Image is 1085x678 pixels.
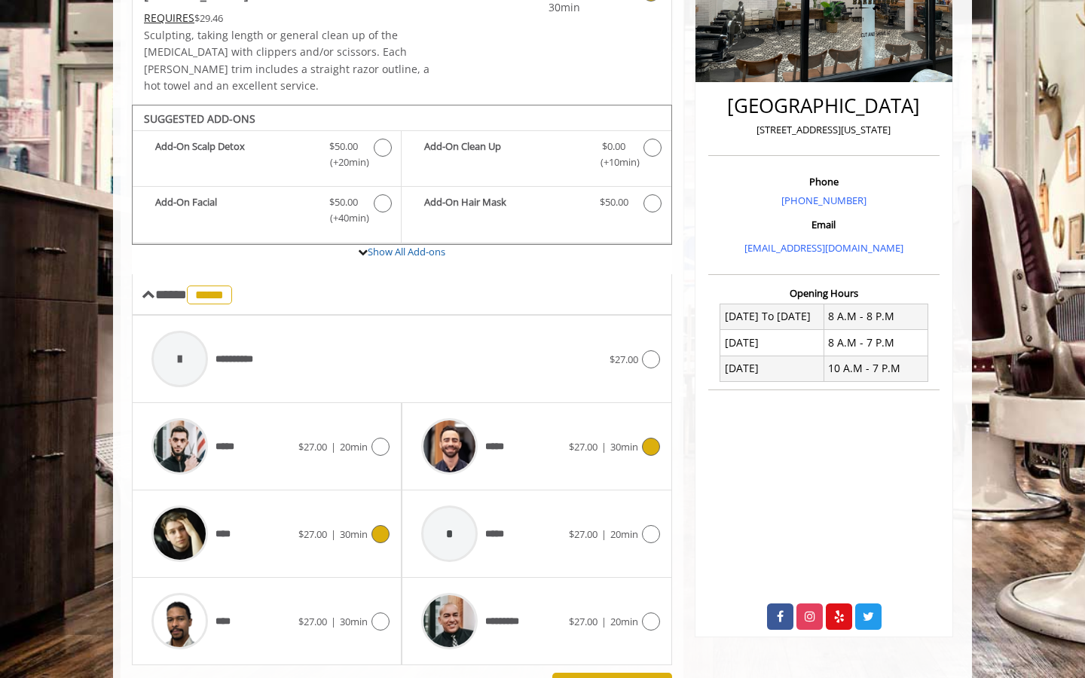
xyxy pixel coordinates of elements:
[712,219,936,230] h3: Email
[322,154,366,170] span: (+20min )
[144,27,447,95] p: Sculpting, taking length or general clean up of the [MEDICAL_DATA] with clippers and/or scissors....
[720,330,824,356] td: [DATE]
[331,527,336,541] span: |
[424,194,584,212] b: Add-On Hair Mask
[144,11,194,25] span: This service needs some Advance to be paid before we block your appointment
[155,194,314,226] b: Add-On Facial
[424,139,584,170] b: Add-On Clean Up
[155,139,314,170] b: Add-On Scalp Detox
[298,615,327,628] span: $27.00
[140,139,393,174] label: Add-On Scalp Detox
[340,615,368,628] span: 30min
[610,527,638,541] span: 20min
[824,356,928,381] td: 10 A.M - 7 P.M
[591,154,636,170] span: (+10min )
[144,10,447,26] div: $29.46
[600,194,628,210] span: $50.00
[712,176,936,187] h3: Phone
[601,615,607,628] span: |
[712,95,936,117] h2: [GEOGRAPHIC_DATA]
[340,527,368,541] span: 30min
[322,210,366,226] span: (+40min )
[601,527,607,541] span: |
[781,194,866,207] a: [PHONE_NUMBER]
[744,241,903,255] a: [EMAIL_ADDRESS][DOMAIN_NAME]
[340,440,368,454] span: 20min
[601,440,607,454] span: |
[368,245,445,258] a: Show All Add-ons
[409,194,663,216] label: Add-On Hair Mask
[824,304,928,329] td: 8 A.M - 8 P.M
[610,440,638,454] span: 30min
[708,288,940,298] h3: Opening Hours
[824,330,928,356] td: 8 A.M - 7 P.M
[569,615,598,628] span: $27.00
[610,615,638,628] span: 20min
[329,139,358,154] span: $50.00
[569,440,598,454] span: $27.00
[329,194,358,210] span: $50.00
[720,356,824,381] td: [DATE]
[144,111,255,126] b: SUGGESTED ADD-ONS
[331,440,336,454] span: |
[298,440,327,454] span: $27.00
[712,122,936,138] p: [STREET_ADDRESS][US_STATE]
[409,139,663,174] label: Add-On Clean Up
[610,353,638,366] span: $27.00
[132,105,672,245] div: Beard Trim Add-onS
[602,139,625,154] span: $0.00
[331,615,336,628] span: |
[298,527,327,541] span: $27.00
[569,527,598,541] span: $27.00
[720,304,824,329] td: [DATE] To [DATE]
[140,194,393,230] label: Add-On Facial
